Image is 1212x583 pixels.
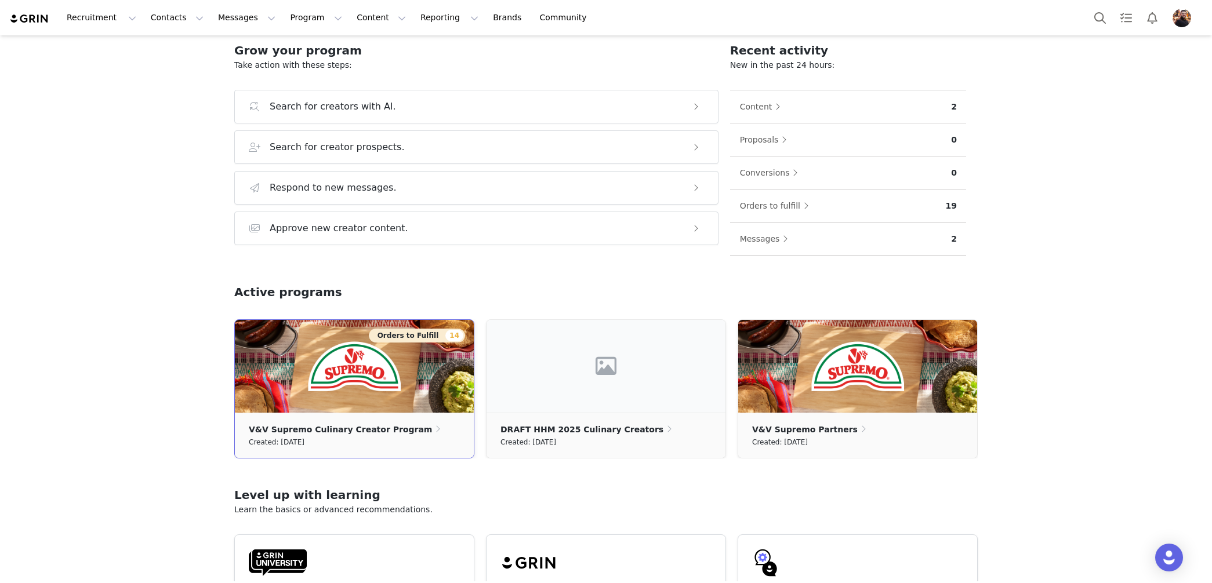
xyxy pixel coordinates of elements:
[234,130,719,164] button: Search for creator prospects.
[1173,9,1191,27] img: 43c9f41a-b43c-48fc-839a-a54b02786c64.jpg
[738,320,977,413] img: 16db11bf-fcf8-4f8e-b5ea-f6644c195295.png
[249,436,304,449] small: Created: [DATE]
[234,90,719,123] button: Search for creators with AI.
[270,221,408,235] h3: Approve new creator content.
[1140,5,1165,31] button: Notifications
[1087,5,1113,31] button: Search
[270,181,397,195] h3: Respond to new messages.
[951,167,957,179] p: 0
[369,329,465,342] button: Orders to Fulfill14
[946,200,957,212] p: 19
[951,101,957,113] p: 2
[739,97,787,116] button: Content
[730,42,966,59] h2: Recent activity
[500,436,556,449] small: Created: [DATE]
[234,59,719,71] p: Take action with these steps:
[413,5,485,31] button: Reporting
[211,5,282,31] button: Messages
[249,423,432,436] p: V&V Supremo Culinary Creator Program
[283,5,349,31] button: Program
[486,5,532,31] a: Brands
[249,549,307,577] img: GRIN-University-Logo-Black.svg
[730,59,966,71] p: New in the past 24 hours:
[350,5,413,31] button: Content
[1155,544,1183,571] div: Open Intercom Messenger
[60,5,143,31] button: Recruitment
[234,212,719,245] button: Approve new creator content.
[739,130,793,149] button: Proposals
[234,42,719,59] h2: Grow your program
[235,320,474,413] img: 16db11bf-fcf8-4f8e-b5ea-f6644c195295.png
[234,283,342,301] h2: Active programs
[752,423,858,436] p: V&V Supremo Partners
[951,233,957,245] p: 2
[1113,5,1139,31] a: Tasks
[1166,9,1203,27] button: Profile
[951,134,957,146] p: 0
[234,486,978,504] h2: Level up with learning
[234,504,978,516] p: Learn the basics or advanced recommendations.
[500,549,558,577] img: grin-logo-black.svg
[234,171,719,205] button: Respond to new messages.
[270,100,396,114] h3: Search for creators with AI.
[533,5,599,31] a: Community
[270,140,405,154] h3: Search for creator prospects.
[9,13,50,24] img: grin logo
[144,5,211,31] button: Contacts
[739,196,815,215] button: Orders to fulfill
[752,549,780,577] img: GRIN-help-icon.svg
[752,436,808,449] small: Created: [DATE]
[739,163,804,182] button: Conversions
[739,229,794,248] button: Messages
[500,423,663,436] p: DRAFT HHM 2025 Culinary Creators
